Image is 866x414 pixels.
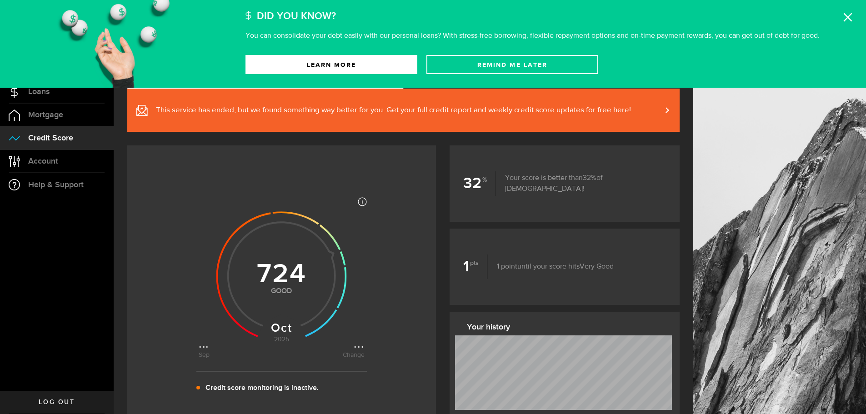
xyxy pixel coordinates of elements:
[580,263,614,270] span: Very Good
[28,111,63,119] span: Mortgage
[257,7,336,26] h2: Did You Know?
[583,175,596,182] span: 32
[7,4,35,31] button: Open LiveChat chat widget
[463,254,488,279] b: 1
[28,88,50,96] span: Loans
[245,55,417,74] a: Learn More
[28,181,84,189] span: Help & Support
[467,320,669,334] h3: Your history
[28,157,58,165] span: Account
[28,134,73,142] span: Credit Score
[127,89,680,132] a: This service has ended, but we found something way better for you. Get your full credit report an...
[156,105,631,116] span: This service has ended, but we found something way better for you. Get your full credit report an...
[496,173,666,195] p: Your score is better than of [DEMOGRAPHIC_DATA]!
[497,263,517,270] span: 1 point
[39,399,75,405] span: Log out
[426,55,598,74] button: Remind Me later
[463,171,496,196] b: 32
[205,383,319,394] p: Credit score monitoring is inactive.
[488,261,614,272] p: until your score hits
[245,32,820,40] p: You can consolidate your debt easily with our personal loans? With stress-free borrowing, flexibl...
